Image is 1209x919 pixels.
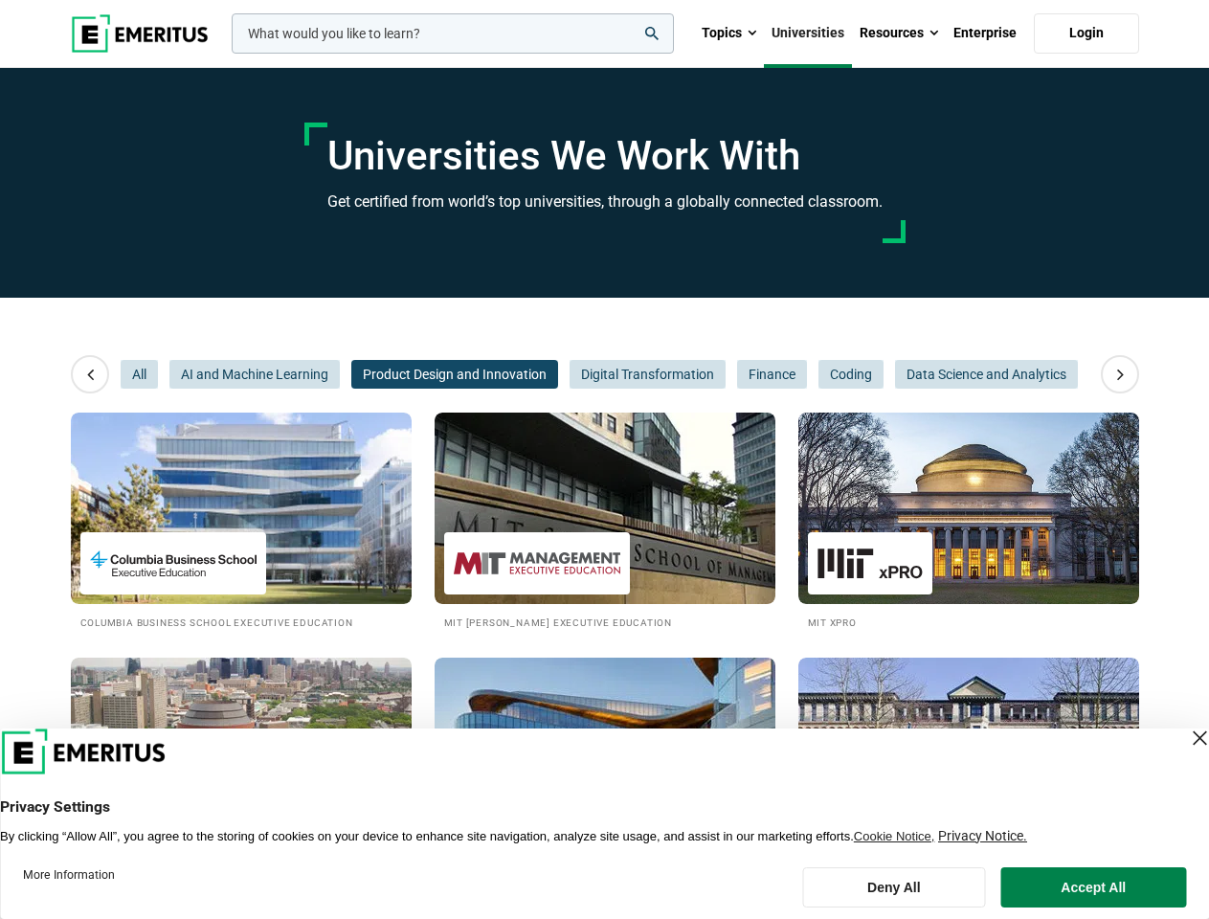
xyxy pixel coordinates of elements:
[71,658,412,875] a: Universities We Work With Wharton Executive Education [PERSON_NAME] Executive Education
[435,413,775,604] img: Universities We Work With
[435,413,775,630] a: Universities We Work With MIT Sloan Executive Education MIT [PERSON_NAME] Executive Education
[454,542,620,585] img: MIT Sloan Executive Education
[169,360,340,389] button: AI and Machine Learning
[798,413,1139,604] img: Universities We Work With
[570,360,726,389] button: Digital Transformation
[435,658,775,849] img: Universities We Work With
[798,658,1139,875] a: Universities We Work With Cambridge Judge Business School Executive Education Cambridge Judge Bus...
[121,360,158,389] button: All
[817,542,923,585] img: MIT xPRO
[327,190,883,214] h3: Get certified from world’s top universities, through a globally connected classroom.
[71,658,412,849] img: Universities We Work With
[232,13,674,54] input: woocommerce-product-search-field-0
[737,360,807,389] button: Finance
[351,360,558,389] button: Product Design and Innovation
[1034,13,1139,54] a: Login
[444,614,766,630] h2: MIT [PERSON_NAME] Executive Education
[327,132,883,180] h1: Universities We Work With
[435,658,775,875] a: Universities We Work With Kellogg Executive Education [PERSON_NAME] Executive Education
[798,658,1139,849] img: Universities We Work With
[818,360,884,389] button: Coding
[895,360,1078,389] button: Data Science and Analytics
[71,413,412,604] img: Universities We Work With
[90,542,257,585] img: Columbia Business School Executive Education
[71,413,412,630] a: Universities We Work With Columbia Business School Executive Education Columbia Business School E...
[808,614,1130,630] h2: MIT xPRO
[798,413,1139,630] a: Universities We Work With MIT xPRO MIT xPRO
[80,614,402,630] h2: Columbia Business School Executive Education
